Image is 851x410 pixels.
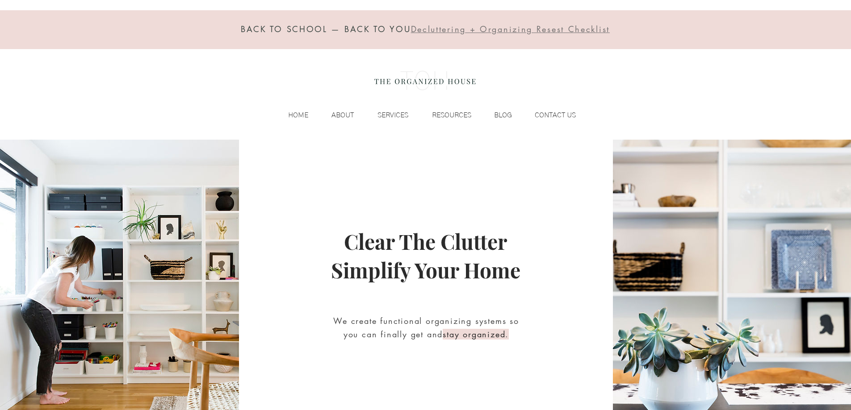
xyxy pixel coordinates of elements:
a: Decluttering + Organizing Resest Checklist [411,26,610,34]
a: HOME [270,108,313,122]
span: stay organized [443,329,505,340]
span: BACK TO SCHOOL — BACK TO YOU [241,24,411,34]
img: the organized house [370,63,480,99]
p: CONTACT US [530,108,580,122]
a: RESOURCES [413,108,476,122]
p: RESOURCES [428,108,476,122]
span: . [505,329,509,340]
a: BLOG [476,108,516,122]
p: HOME [284,108,313,122]
a: CONTACT US [516,108,580,122]
p: BLOG [490,108,516,122]
span: Decluttering + Organizing Resest Checklist [411,24,610,34]
a: ABOUT [313,108,358,122]
span: We create functional organizing systems so you can finally get and [333,315,519,340]
p: ABOUT [327,108,358,122]
p: SERVICES [373,108,413,122]
nav: Site [270,108,580,122]
a: SERVICES [358,108,413,122]
span: Clear The Clutter Simplify Your Home [331,228,520,284]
